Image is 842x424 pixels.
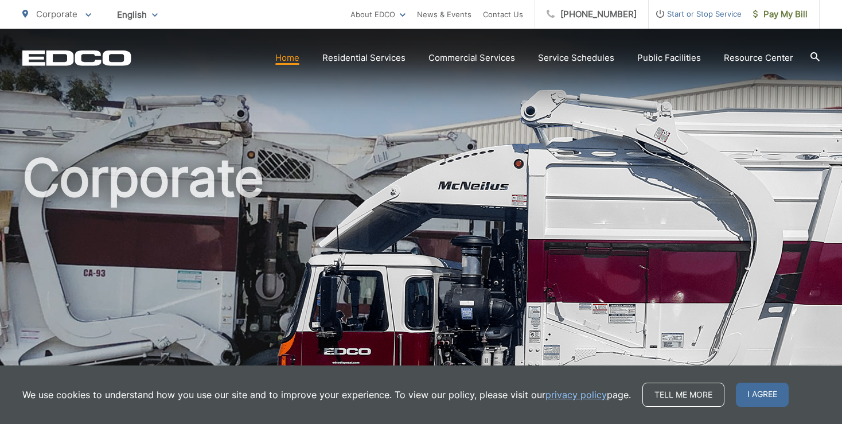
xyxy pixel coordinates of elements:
[736,383,789,407] span: I agree
[108,5,166,25] span: English
[22,50,131,66] a: EDCD logo. Return to the homepage.
[483,7,523,21] a: Contact Us
[637,51,701,65] a: Public Facilities
[22,388,631,402] p: We use cookies to understand how you use our site and to improve your experience. To view our pol...
[724,51,793,65] a: Resource Center
[36,9,77,20] span: Corporate
[322,51,406,65] a: Residential Services
[350,7,406,21] a: About EDCO
[642,383,724,407] a: Tell me more
[753,7,808,21] span: Pay My Bill
[545,388,607,402] a: privacy policy
[275,51,299,65] a: Home
[538,51,614,65] a: Service Schedules
[417,7,471,21] a: News & Events
[428,51,515,65] a: Commercial Services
